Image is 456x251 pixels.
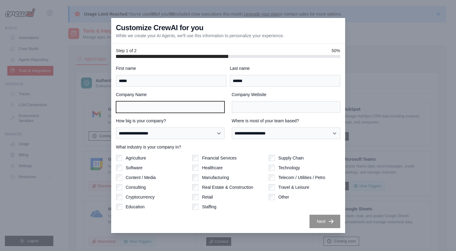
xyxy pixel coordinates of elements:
button: Next [309,215,340,228]
span: 50% [331,48,340,54]
label: Retail [202,194,213,200]
label: Staffing [202,204,216,210]
label: Manufacturing [202,174,229,181]
p: While we create your AI Agents, we'll use this information to personalize your experience. [116,33,284,39]
label: Supply Chain [278,155,304,161]
label: Financial Services [202,155,237,161]
label: Technology [278,165,300,171]
label: Consulting [126,184,146,190]
label: Company Website [232,91,340,98]
label: How big is your company? [116,118,224,124]
label: Agriculture [126,155,146,161]
label: Where is most of your team based? [232,118,340,124]
label: What industry is your company in? [116,144,340,150]
label: Cryptocurrency [126,194,155,200]
span: Step 1 of 2 [116,48,137,54]
label: Last name [230,65,340,71]
label: Real Estate & Construction [202,184,253,190]
label: First name [116,65,226,71]
label: Software [126,165,143,171]
h3: Customize CrewAI for you [116,23,203,33]
label: Healthcare [202,165,223,171]
label: Travel & Leisure [278,184,309,190]
label: Company Name [116,91,224,98]
label: Telecom / Utilities / Petro [278,174,325,181]
label: Other [278,194,289,200]
label: Education [126,204,145,210]
label: Content / Media [126,174,156,181]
